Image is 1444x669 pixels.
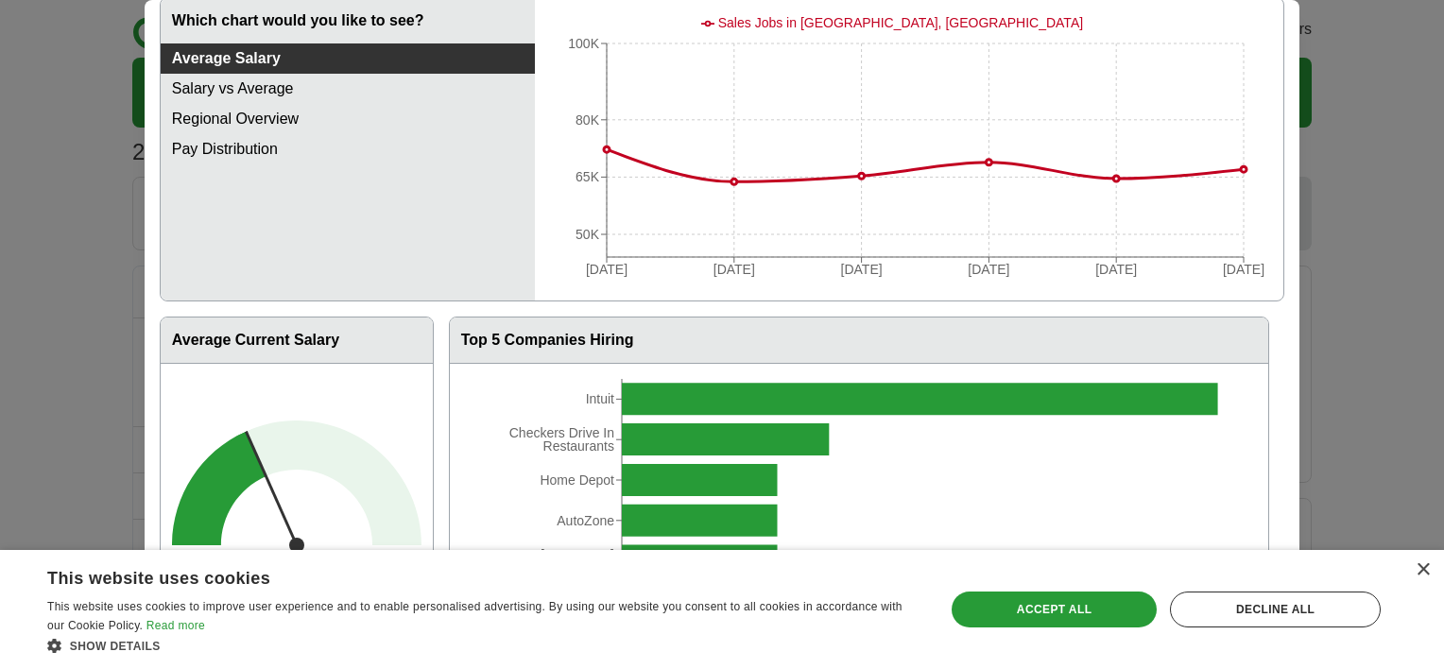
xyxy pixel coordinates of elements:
[1170,592,1381,627] div: Decline all
[508,425,613,440] tspan: Checkers Drive In
[161,43,535,74] a: Average Salary
[952,592,1157,627] div: Accept all
[47,636,919,655] div: Show details
[47,561,871,590] div: This website uses cookies
[1095,262,1137,277] tspan: [DATE]
[161,104,535,134] a: Regional Overview
[568,36,599,51] tspan: 100K
[161,74,535,104] a: Salary vs Average
[485,547,613,562] tspan: Popeyes [US_STATE]
[713,262,755,277] tspan: [DATE]
[161,317,433,364] h3: Average Current Salary
[1416,563,1430,577] div: Close
[161,134,535,164] a: Pay Distribution
[576,169,600,184] tspan: 65K
[172,545,421,608] div: $55,564
[576,227,600,242] tspan: 50K
[146,619,205,632] a: Read more, opens a new window
[585,391,613,406] tspan: Intuit
[1223,262,1264,277] tspan: [DATE]
[540,472,614,488] tspan: Home Depot
[586,262,627,277] tspan: [DATE]
[557,513,614,528] tspan: AutoZone
[450,317,1269,364] h3: Top 5 Companies Hiring
[840,262,882,277] tspan: [DATE]
[542,438,613,454] tspan: Restaurants
[576,112,600,128] tspan: 80K
[47,600,902,632] span: This website uses cookies to improve user experience and to enable personalised advertising. By u...
[968,262,1009,277] tspan: [DATE]
[70,640,161,653] span: Show details
[718,15,1083,30] span: Sales Jobs in [GEOGRAPHIC_DATA], [GEOGRAPHIC_DATA]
